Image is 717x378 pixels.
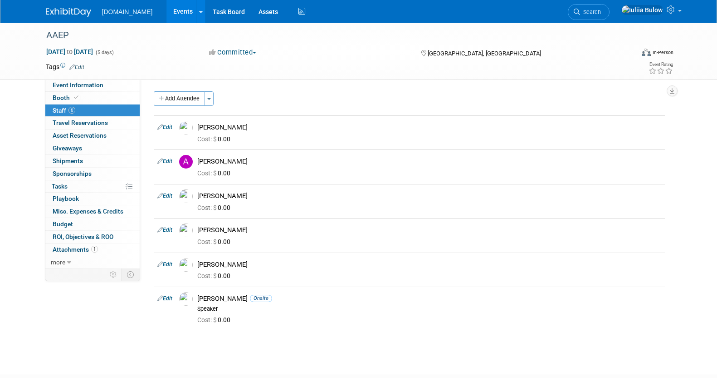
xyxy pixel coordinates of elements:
[53,119,108,126] span: Travel Reservations
[53,233,113,240] span: ROI, Objectives & ROO
[53,81,103,89] span: Event Information
[179,155,193,169] img: A.jpg
[197,135,218,143] span: Cost: $
[46,62,84,71] td: Tags
[53,144,82,152] span: Giveaways
[46,48,93,56] span: [DATE] [DATE]
[45,218,140,230] a: Budget
[157,158,172,164] a: Edit
[197,316,234,323] span: 0.00
[45,193,140,205] a: Playbook
[197,169,234,177] span: 0.00
[250,295,272,302] span: Onsite
[157,261,172,268] a: Edit
[102,8,153,15] span: [DOMAIN_NAME]
[53,132,107,139] span: Asset Reservations
[51,259,65,266] span: more
[580,9,601,15] span: Search
[43,27,620,44] div: AAEP
[197,272,234,279] span: 0.00
[45,180,140,193] a: Tasks
[45,256,140,269] a: more
[197,272,218,279] span: Cost: $
[45,155,140,167] a: Shipments
[197,260,661,269] div: [PERSON_NAME]
[52,183,68,190] span: Tasks
[74,95,78,100] i: Booth reservation complete
[69,64,84,70] a: Edit
[45,129,140,142] a: Asset Reservations
[197,305,661,313] div: Speaker
[428,50,541,57] span: [GEOGRAPHIC_DATA], [GEOGRAPHIC_DATA]
[53,94,80,101] span: Booth
[91,246,98,253] span: 1
[197,157,661,166] div: [PERSON_NAME]
[45,92,140,104] a: Booth
[649,62,673,67] div: Event Rating
[53,246,98,253] span: Attachments
[68,107,75,114] span: 6
[568,4,610,20] a: Search
[642,49,651,56] img: Format-Inperson.png
[45,79,140,91] a: Event Information
[197,204,234,211] span: 0.00
[157,227,172,233] a: Edit
[197,192,661,200] div: [PERSON_NAME]
[197,123,661,132] div: [PERSON_NAME]
[197,226,661,234] div: [PERSON_NAME]
[197,316,218,323] span: Cost: $
[45,142,140,154] a: Giveaways
[45,168,140,180] a: Sponsorships
[197,238,234,245] span: 0.00
[157,295,172,302] a: Edit
[46,8,91,17] img: ExhibitDay
[621,5,663,15] img: Iuliia Bulow
[53,208,123,215] span: Misc. Expenses & Credits
[106,269,122,280] td: Personalize Event Tab Strip
[45,117,140,129] a: Travel Reservations
[65,48,74,55] span: to
[206,48,260,57] button: Committed
[197,204,218,211] span: Cost: $
[53,170,92,177] span: Sponsorships
[197,294,661,303] div: [PERSON_NAME]
[53,220,73,228] span: Budget
[580,47,674,61] div: Event Format
[95,50,114,55] span: (5 days)
[157,193,172,199] a: Edit
[53,195,79,202] span: Playbook
[197,169,218,177] span: Cost: $
[45,231,140,243] a: ROI, Objectives & ROO
[53,107,75,114] span: Staff
[53,157,83,164] span: Shipments
[154,91,205,106] button: Add Attendee
[652,49,673,56] div: In-Person
[197,238,218,245] span: Cost: $
[45,104,140,117] a: Staff6
[157,124,172,130] a: Edit
[197,135,234,143] span: 0.00
[121,269,140,280] td: Toggle Event Tabs
[45,244,140,256] a: Attachments1
[45,205,140,218] a: Misc. Expenses & Credits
